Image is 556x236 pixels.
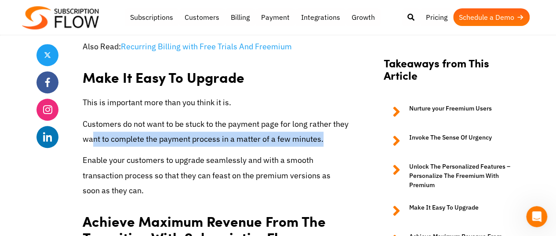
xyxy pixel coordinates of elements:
[22,6,99,29] img: Subscriptionflow
[83,117,349,147] p: Customers do not want to be stuck to the payment page for long rather they want to complete the p...
[384,203,511,219] a: Make It Easy To Upgrade
[179,8,225,26] a: Customers
[255,8,295,26] a: Payment
[124,8,179,26] a: Subscriptions
[83,95,349,110] p: This is important more than you think it is.
[121,41,292,52] a: Recurring Billing with Free Trials And Freemium
[225,8,255,26] a: Billing
[346,8,381,26] a: Growth
[83,153,349,198] p: Enable your customers to upgrade seamlessly and with a smooth transaction process so that they ca...
[420,8,453,26] a: Pricing
[384,104,511,120] a: Nurture your Freemium Users
[453,8,530,26] a: Schedule a Demo
[295,8,346,26] a: Integrations
[384,133,511,149] a: Invoke The Sense Of Urgency
[83,39,349,54] p: Also Read:
[384,57,511,91] h2: Takeaways from This Article
[526,206,547,227] iframe: Intercom live chat
[384,162,511,190] a: Unlock The Personalized Features – Personalize The Freemium With Premium
[83,60,349,88] h2: Make It Easy To Upgrade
